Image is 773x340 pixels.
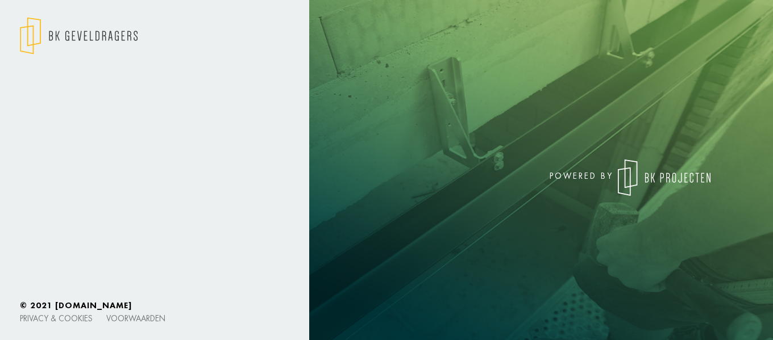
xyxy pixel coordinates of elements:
h6: © 2021 [DOMAIN_NAME] [20,300,753,310]
div: powered by [395,159,710,196]
a: Voorwaarden [106,313,165,324]
a: Privacy & cookies [20,313,93,324]
img: logo [20,17,138,54]
img: logo [618,159,710,196]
